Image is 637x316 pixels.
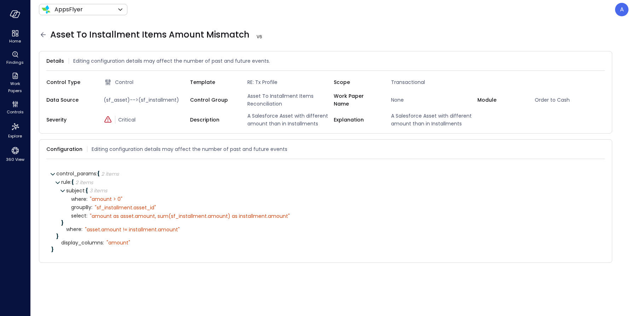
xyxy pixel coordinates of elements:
span: : [81,226,82,233]
span: Editing configuration details may affect the number of past and future events [92,145,287,153]
span: { [97,170,100,177]
span: where [66,227,82,232]
span: groupBy [71,205,92,210]
span: : [70,179,71,186]
span: Control Type [46,78,92,86]
span: control_params [56,170,97,177]
span: RE: Tx Profile [245,78,334,86]
div: Home [1,28,29,45]
span: Module [477,96,523,104]
div: " amount as asset.amount, sum(sf_installment.amount) as installment.amount" [90,213,290,219]
span: : [85,187,86,194]
span: Description [190,116,236,124]
span: Home [9,38,21,45]
span: where [71,197,87,202]
span: : [96,170,97,177]
span: Explore [8,132,22,140]
div: 360 View [1,145,29,164]
span: select [71,213,87,219]
div: Controls [1,99,29,116]
span: Editing configuration details may affect the number of past and future events. [73,57,270,65]
div: } [56,234,600,239]
div: Findings [1,50,29,67]
span: : [103,239,104,246]
span: Controls [7,108,24,115]
div: Critical [104,116,190,124]
p: A [620,5,624,14]
span: Template [190,78,236,86]
div: " amount" [107,239,130,246]
div: " amount > 0" [90,196,122,202]
div: } [61,220,600,225]
span: rule [61,179,71,186]
span: None [388,96,477,104]
div: Control [104,78,190,86]
span: A Salesforce Asset with different amount than in Installments [388,112,477,128]
span: Order to Cash [532,96,621,104]
div: 2 items [101,171,119,176]
span: Configuration [46,145,82,153]
span: Findings [6,59,24,66]
span: { [86,187,88,194]
div: Work Papers [1,71,29,95]
span: V 6 [254,33,265,40]
span: Explanation [334,116,380,124]
div: 3 items [90,188,107,193]
div: } [51,247,600,252]
span: Severity [46,116,92,124]
span: { [71,179,74,186]
div: " sf_installment.asset_id" [95,204,156,211]
span: Work Papers [4,80,26,94]
div: 2 items [75,180,93,185]
p: AppsFlyer [54,5,83,14]
span: Asset To Installment Items Amount Mismatch [50,29,265,40]
span: A Salesforce Asset with different amount than in Installments [245,112,334,128]
span: Details [46,57,64,65]
span: display_columns [61,240,104,246]
span: Work Paper Name [334,92,380,108]
span: Scope [334,78,380,86]
span: Control Group [190,96,236,104]
span: subject [66,187,86,194]
span: Data Source [46,96,92,104]
span: : [86,196,87,203]
span: (sf_asset)-->(sf_installment) [101,96,190,104]
img: Icon [42,5,50,14]
div: Avi Brandwain [615,3,629,16]
span: : [91,204,92,211]
span: Transactional [388,78,477,86]
div: Explore [1,120,29,140]
span: Asset To Installment Items Reconciliation [245,92,334,108]
span: 360 View [6,156,24,163]
span: : [86,212,87,219]
div: " asset.amount != installment.amount" [85,226,180,233]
